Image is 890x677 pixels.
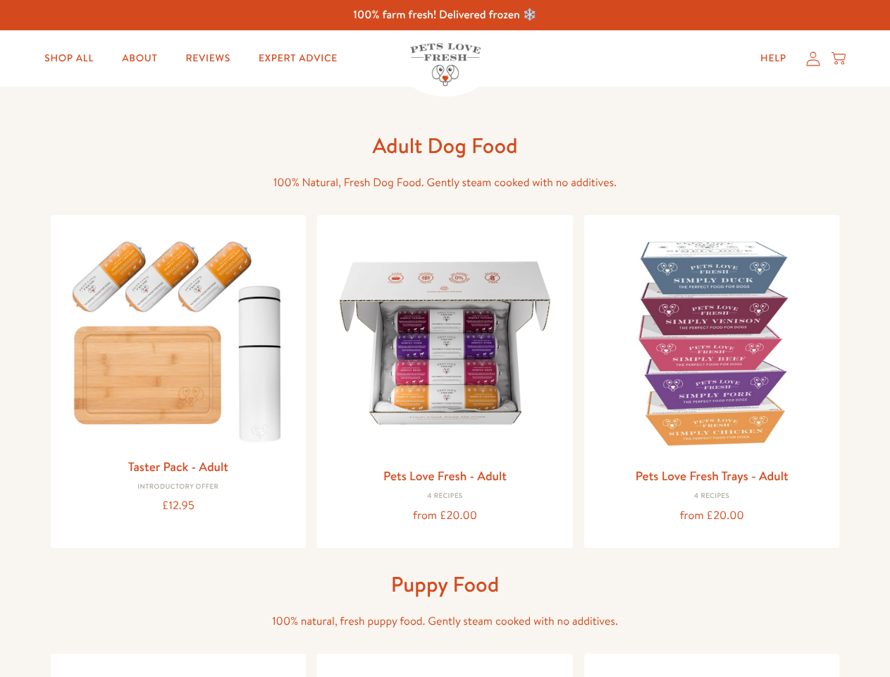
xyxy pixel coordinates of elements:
[328,506,562,525] div: from £20.00
[62,226,295,450] img: Taster Pack - Adult
[595,226,829,460] img: Pets Love Fresh Trays - Adult
[328,492,562,501] div: 4 Recipes
[247,44,349,73] a: Expert Advice
[174,44,241,73] a: Reviews
[33,44,105,73] a: Shop All
[595,492,829,501] div: 4 Recipes
[62,496,295,516] div: £12.95
[272,614,618,629] span: 100% natural, fresh puppy food. Gently steam cooked with no additives.
[636,467,789,484] a: Pets Love Fresh Trays - Adult
[328,226,562,460] img: Pets Love Fresh - Adult
[220,571,671,598] h1: Puppy Food
[111,44,168,73] a: About
[410,43,481,86] img: Pets Love Fresh
[749,44,798,73] a: Help
[383,467,507,484] a: Pets Love Fresh - Adult
[273,175,617,190] span: 100% Natural, Fresh Dog Food. Gently steam cooked with no additives.
[128,458,228,475] a: Taster Pack - Adult
[595,506,829,525] div: from £20.00
[220,132,671,159] h1: Adult Dog Food
[62,483,295,492] div: Introductory Offer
